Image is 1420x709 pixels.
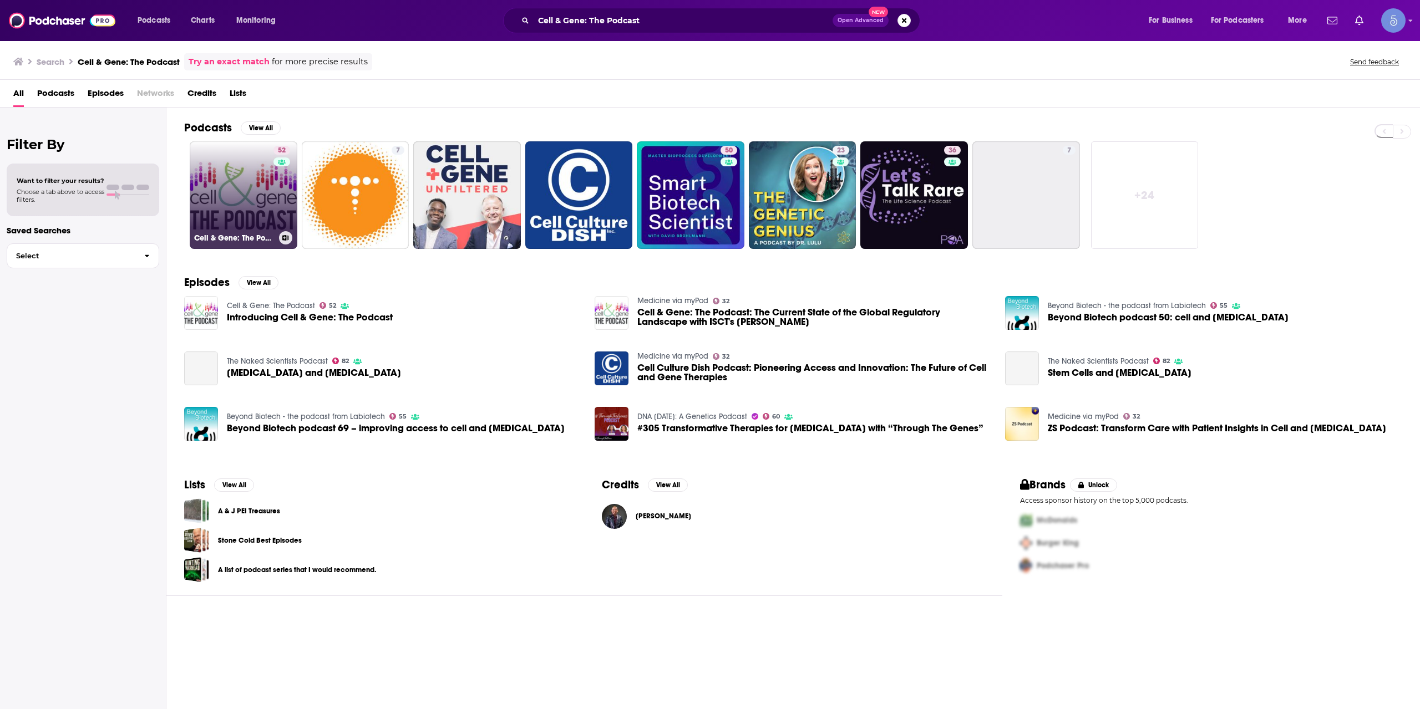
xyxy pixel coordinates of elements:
a: A list of podcast series that I would recommend. [218,564,376,576]
span: New [869,7,889,17]
a: Show notifications dropdown [1323,11,1342,30]
img: Beyond Biotech podcast 50: cell and gene therapy [1005,296,1039,330]
img: Cell Culture Dish Podcast: Pioneering Access and Innovation: The Future of Cell and Gene Therapies [595,351,628,385]
a: 82 [332,358,349,364]
img: Introducing Cell & Gene: The Podcast [184,296,218,330]
span: Select [7,252,135,259]
a: ZS Podcast: Transform Care with Patient Insights in Cell and Gene Therapy [1048,424,1386,433]
h2: Brands [1020,478,1066,492]
a: PodcastsView All [184,121,281,135]
span: A list of podcast series that I would recommend. [184,557,209,582]
span: Podchaser Pro [1037,561,1089,570]
a: Try an exact match [189,55,270,68]
span: More [1288,13,1307,28]
span: 52 [329,303,336,308]
h3: Cell & Gene: The Podcast [194,233,275,243]
a: #305 Transformative Therapies for Sickle Cell Disease with “Through The Genes” [637,424,983,433]
span: 50 [725,145,733,156]
span: 32 [1133,414,1140,419]
h2: Lists [184,478,205,492]
a: CreditsView All [602,478,688,492]
button: Select [7,243,159,268]
button: View All [648,478,688,492]
span: 23 [837,145,845,156]
a: Lists [230,84,246,107]
a: Gene Therapy and Stem Cell Therapy [184,351,218,385]
a: Stem Cells and Gene Therapy [1048,368,1191,378]
span: Logged in as Spiral5-G1 [1381,8,1406,33]
a: Credits [187,84,216,107]
a: Show notifications dropdown [1351,11,1368,30]
span: ZS Podcast: Transform Care with Patient Insights in Cell and [MEDICAL_DATA] [1048,424,1386,433]
span: Cell & Gene: The Podcast: The Current State of the Global Regulatory Landscape with ISCT's [PERSO... [637,308,992,327]
span: Burger King [1037,538,1079,548]
h2: Filter By [7,136,159,152]
a: Stone Cold Best Episodes [184,528,209,553]
img: ZS Podcast: Transform Care with Patient Insights in Cell and Gene Therapy [1005,407,1039,441]
span: Networks [137,84,174,107]
h2: Podcasts [184,121,232,135]
a: ListsView All [184,478,254,492]
a: Stone Cold Best Episodes [218,534,302,547]
button: open menu [1141,12,1206,29]
a: Cell Culture Dish Podcast: Pioneering Access and Innovation: The Future of Cell and Gene Therapies [637,363,992,382]
a: 55 [1210,302,1228,309]
h3: Cell & Gene: The Podcast [78,57,180,67]
a: Medicine via myPod [637,296,708,305]
img: Cell & Gene: The Podcast: The Current State of the Global Regulatory Landscape with ISCT's Dr. Ba... [595,296,628,330]
button: open menu [130,12,185,29]
button: Show profile menu [1381,8,1406,33]
a: 60 [763,413,780,420]
a: Podcasts [37,84,74,107]
button: open menu [1280,12,1321,29]
span: 7 [1067,145,1071,156]
span: Beyond Biotech podcast 50: cell and [MEDICAL_DATA] [1048,313,1289,322]
a: 7 [1063,146,1076,155]
button: View All [239,276,278,289]
a: 32 [713,298,730,304]
a: 7 [302,141,409,249]
img: First Pro Logo [1016,509,1037,532]
input: Search podcasts, credits, & more... [534,12,833,29]
p: Saved Searches [7,225,159,236]
h3: Search [37,57,64,67]
span: All [13,84,24,107]
button: Giles YeoGiles Yeo [602,498,984,534]
span: Monitoring [236,13,276,28]
span: Open Advanced [838,18,884,23]
span: Stem Cells and [MEDICAL_DATA] [1048,368,1191,378]
a: The Naked Scientists Podcast [227,356,328,366]
a: 36 [944,146,961,155]
a: 52Cell & Gene: The Podcast [190,141,297,249]
a: Stem Cells and Gene Therapy [1005,351,1039,385]
a: 32 [1123,413,1140,420]
a: Beyond Biotech podcast 69 – improving access to cell and gene therapy [227,424,565,433]
button: Send feedback [1347,57,1402,67]
span: 55 [399,414,407,419]
a: A & J PEI Treasures [218,505,280,517]
span: Podcasts [138,13,170,28]
span: 52 [278,145,286,156]
a: Episodes [88,84,124,107]
div: Search podcasts, credits, & more... [514,8,931,33]
a: DNA Today: A Genetics Podcast [637,412,747,421]
img: Beyond Biotech podcast 69 – improving access to cell and gene therapy [184,407,218,441]
span: Beyond Biotech podcast 69 – improving access to cell and [MEDICAL_DATA] [227,424,565,433]
a: 7 [972,141,1080,249]
a: Beyond Biotech podcast 50: cell and gene therapy [1048,313,1289,322]
a: Introducing Cell & Gene: The Podcast [227,313,393,322]
img: Podchaser - Follow, Share and Rate Podcasts [9,10,115,31]
img: User Profile [1381,8,1406,33]
a: 36 [860,141,968,249]
span: Charts [191,13,215,28]
a: 82 [1153,358,1170,364]
a: 32 [713,353,730,360]
img: #305 Transformative Therapies for Sickle Cell Disease with “Through The Genes” [595,407,628,441]
a: 50 [637,141,744,249]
